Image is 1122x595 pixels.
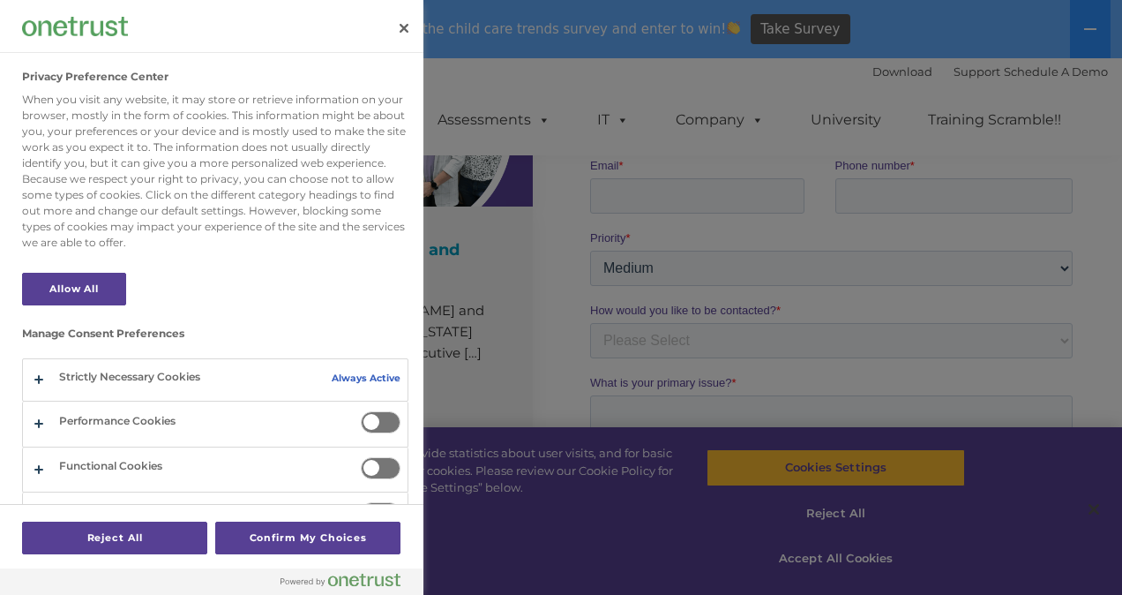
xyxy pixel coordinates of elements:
[385,9,423,48] button: Close
[22,9,128,44] div: Company Logo
[245,117,299,130] span: Last name
[22,17,128,35] img: Company Logo
[22,92,408,251] div: When you visit any website, it may store or retrieve information on your browser, mostly in the f...
[22,522,207,554] button: Reject All
[245,189,320,202] span: Phone number
[22,71,168,83] h2: Privacy Preference Center
[280,573,415,595] a: Powered by OneTrust Opens in a new Tab
[215,522,400,554] button: Confirm My Choices
[22,273,126,305] button: Allow All
[280,573,400,587] img: Powered by OneTrust Opens in a new Tab
[22,328,408,349] h3: Manage Consent Preferences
